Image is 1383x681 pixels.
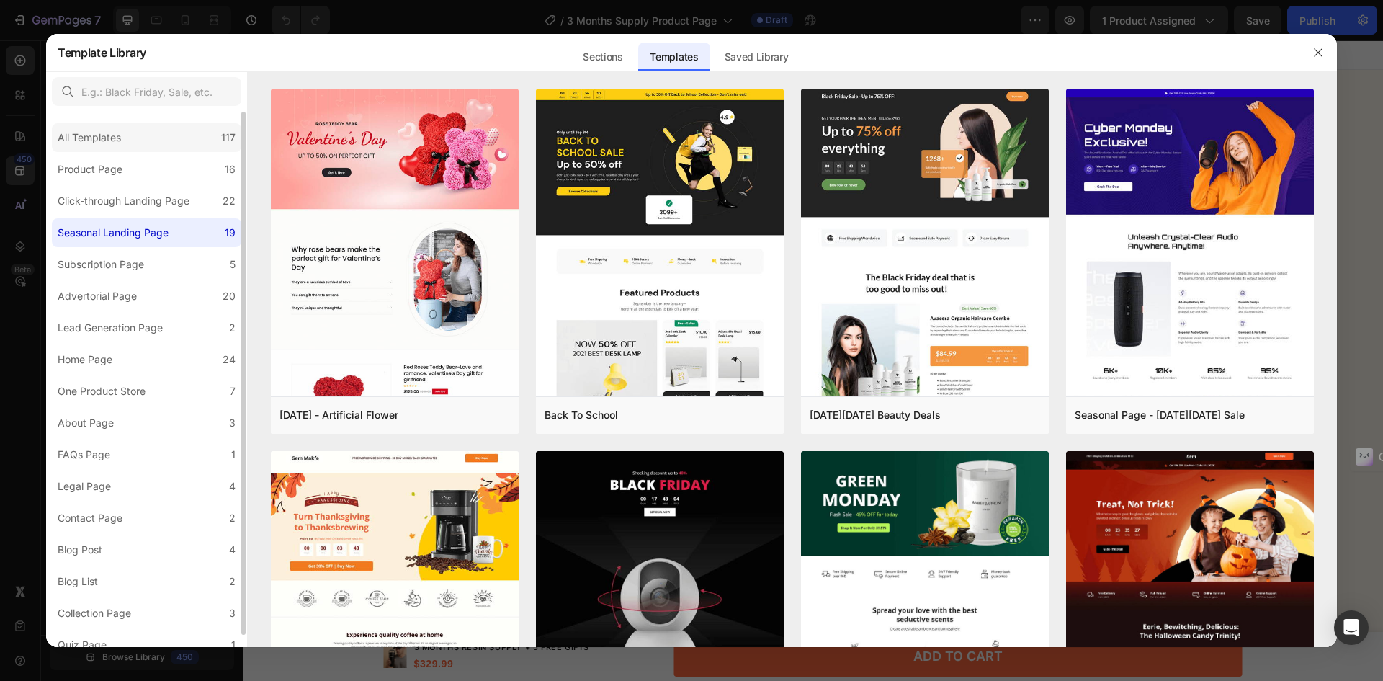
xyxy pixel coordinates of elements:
[229,478,236,495] div: 4
[675,180,756,208] div: $329.99
[571,43,634,71] div: Sections
[221,129,236,146] div: 117
[229,541,236,558] div: 4
[58,192,189,210] div: Click-through Landing Page
[225,224,236,241] div: 19
[829,187,879,200] pre: Save 45%
[223,351,236,368] div: 24
[743,159,915,171] p: Trusted by 12,400+ Happy Customers!
[742,288,795,298] span: or
[58,509,122,527] div: Contact Page
[431,596,999,636] button: ADD TO CART
[804,426,874,447] div: BUY IT NOW
[810,406,941,424] div: [DATE][DATE] Beauty Deals
[675,414,1003,458] button: BUY IT NOW
[58,541,102,558] div: Blog Post
[229,414,236,432] div: 3
[223,192,236,210] div: 22
[229,509,236,527] div: 2
[768,182,818,206] div: $599.99
[231,636,236,654] div: 1
[229,605,236,622] div: 3
[638,43,710,71] div: Templates
[675,87,1003,152] h1: 3 Months Resin Supply + 5 FREE Gifts
[713,43,800,71] div: Saved Library
[545,406,618,424] div: Back To School
[58,288,137,305] div: Advertorial Page
[58,446,110,463] div: FAQs Page
[721,225,828,240] div: Recharge Subscriptions
[229,319,236,337] div: 2
[58,636,107,654] div: Quiz Page
[58,319,163,337] div: Lead Generation Page
[230,256,236,273] div: 5
[58,383,146,400] div: One Product Store
[671,605,760,628] div: ADD TO CART
[681,216,840,251] button: Recharge Subscriptions
[58,161,122,178] div: Product Page
[170,615,349,633] div: $329.99
[820,333,881,350] div: Shopify App
[58,34,146,71] h2: Template Library
[231,446,236,463] div: 1
[58,256,144,273] div: Subscription Page
[229,573,236,590] div: 2
[223,288,236,305] div: 20
[713,272,990,301] p: Setup options like colors, sizes with product variant.
[58,351,112,368] div: Home Page
[225,161,236,178] div: 16
[695,525,764,540] p: Product Info
[52,77,241,106] input: E.g.: Black Friday, Sale, etc.
[675,467,1003,499] img: gempages_566874438180537253-558cc8a3-ca9d-4acc-972c-31f301e57da1.webp
[230,383,236,400] div: 7
[695,576,774,591] p: Shipping Time
[675,370,1003,409] button: ADD TO CART
[1334,610,1369,645] div: Open Intercom Messenger
[58,573,98,590] div: Blog List
[58,224,169,241] div: Seasonal Landing Page
[170,600,349,615] h1: 3 Months Resin Supply + 5 FREE Gifts
[58,605,131,622] div: Collection Page
[755,288,795,298] span: sync data
[1075,406,1245,424] div: Seasonal Page - [DATE][DATE] Sale
[58,414,114,432] div: About Page
[58,478,111,495] div: Legal Page
[798,382,879,397] div: ADD TO CART
[279,406,398,424] div: [DATE] - Artificial Flower
[58,129,121,146] div: All Templates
